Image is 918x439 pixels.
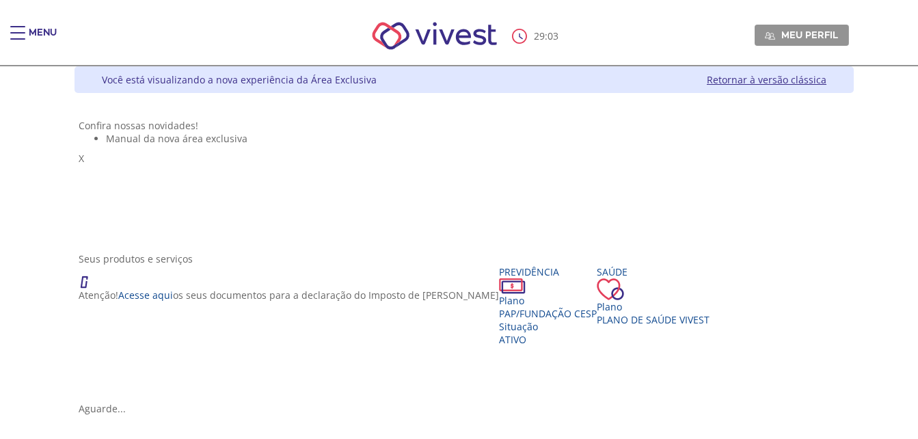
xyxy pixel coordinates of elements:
[79,402,850,415] div: Aguarde...
[79,119,850,239] section: <span lang="pt-BR" dir="ltr">Visualizador do Conteúdo da Web</span> 1
[102,73,377,86] div: Você está visualizando a nova experiência da Área Exclusiva
[499,320,597,333] div: Situação
[548,29,558,42] span: 03
[499,278,526,294] img: ico_dinheiro.png
[534,29,545,42] span: 29
[755,25,849,45] a: Meu perfil
[597,265,710,278] div: Saúde
[499,265,597,278] div: Previdência
[781,29,838,41] span: Meu perfil
[79,252,850,265] div: Seus produtos e serviços
[707,73,826,86] a: Retornar à versão clássica
[597,313,710,326] span: Plano de Saúde VIVEST
[118,289,173,302] a: Acesse aqui
[499,294,597,307] div: Plano
[357,7,512,65] img: Vivest
[79,119,850,132] div: Confira nossas novidades!
[597,300,710,313] div: Plano
[597,278,624,300] img: ico_coracao.png
[499,307,597,320] span: PAP/Fundação CESP
[765,31,775,41] img: Meu perfil
[106,132,247,145] span: Manual da nova área exclusiva
[512,29,561,44] div: :
[29,26,57,53] div: Menu
[79,289,499,302] p: Atenção! os seus documentos para a declaração do Imposto de [PERSON_NAME]
[79,152,84,165] span: X
[597,265,710,326] a: Saúde PlanoPlano de Saúde VIVEST
[79,252,850,415] section: <span lang="en" dir="ltr">ProdutosCard</span>
[499,265,597,346] a: Previdência PlanoPAP/Fundação CESP SituaçãoAtivo
[499,333,526,346] span: Ativo
[79,265,102,289] img: ico_atencao.png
